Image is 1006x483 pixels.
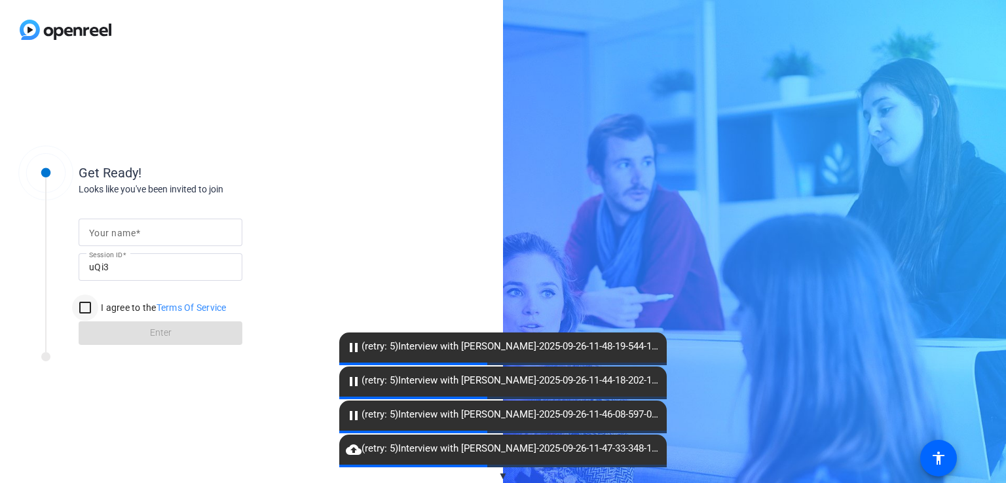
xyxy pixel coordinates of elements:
span: ▼ [498,470,508,482]
mat-icon: pause [346,408,362,423]
span: (retry: 5) Interview with [PERSON_NAME]-2025-09-26-11-48-19-544-1.webm [339,339,667,355]
a: Terms Of Service [157,302,227,313]
label: I agree to the [98,301,227,314]
mat-label: Session ID [89,251,122,259]
mat-icon: cloud_upload [346,442,362,457]
span: (retry: 5) Interview with [PERSON_NAME]-2025-09-26-11-46-08-597-0.webm [339,407,667,423]
mat-icon: pause [346,340,362,355]
span: (retry: 5) Interview with [PERSON_NAME]-2025-09-26-11-44-18-202-1.webm [339,373,667,389]
mat-icon: pause [346,374,362,389]
mat-label: Your name [89,228,136,238]
div: Looks like you've been invited to join [79,183,341,196]
div: Get Ready! [79,163,341,183]
mat-icon: accessibility [931,450,946,466]
span: (retry: 5) Interview with [PERSON_NAME]-2025-09-26-11-47-33-348-1.webm [339,441,667,457]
